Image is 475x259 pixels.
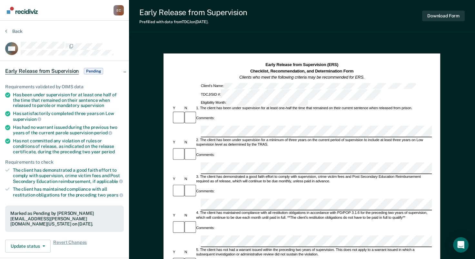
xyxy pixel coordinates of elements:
[102,149,115,154] span: period
[172,106,183,110] div: Y
[97,179,123,184] span: applicable
[13,111,124,122] div: Has satisfactorily completed three years on Low
[13,92,124,108] div: Has been under supervision for at least one half of the time that remained on their sentence when...
[5,240,51,253] button: Update status
[195,138,432,147] div: 2. The client has been under supervision for a minimum of three years on the current period of su...
[139,8,247,17] div: Early Release from Supervision
[5,28,23,34] button: Back
[84,68,103,74] span: Pending
[183,250,195,254] div: N
[183,106,195,110] div: N
[172,250,183,254] div: Y
[5,159,124,165] div: Requirements to check
[195,225,216,230] div: Comments:
[5,84,124,90] div: Requirements validated by OIMS data
[183,177,195,181] div: N
[13,138,124,154] div: Has not committed any violation of rules or conditions of release, as indicated on the release ce...
[5,68,79,74] span: Early Release from Supervision
[172,177,183,181] div: Y
[53,240,87,253] span: Revert Changes
[107,192,123,197] span: years
[200,83,417,89] div: Client's Name:
[200,89,382,100] div: TDCJ/SID #:
[7,7,38,14] img: Recidiviz
[13,187,124,197] div: The client has maintained compliance with all restitution obligations for the preceding two
[13,125,124,136] div: Has had no warrant issued during the previous two years of the current parole supervision
[195,106,432,110] div: 1. The client has been under supervision for at least one-half the time that remained on their cu...
[183,213,195,218] div: N
[200,100,309,106] div: Eligibility Month:
[453,237,469,253] div: Open Intercom Messenger
[10,211,119,227] div: Marked as Pending by [PERSON_NAME][EMAIL_ADDRESS][PERSON_NAME][DOMAIN_NAME][US_STATE] on [DATE].
[114,5,124,15] button: Profile dropdown button
[422,11,465,21] button: Download Form
[195,152,216,157] div: Comments:
[183,140,195,145] div: N
[139,20,247,24] div: Prefilled with data from TDCJ on [DATE] .
[172,213,183,218] div: Y
[13,117,41,122] span: supervision
[250,69,353,73] strong: Checklist, Recommendation, and Determination Form
[114,5,124,15] div: E C
[195,189,216,194] div: Comments:
[13,168,124,184] div: The client has demonstrated a good faith effort to comply with supervision, crime victim fees and...
[195,211,432,220] div: 4. The client has maintained compliance with all restitution obligations in accordance with PD/PO...
[195,247,432,257] div: 5. The client has not had a warrant issued within the preceding two years of supervision. This do...
[81,103,104,108] span: supervision
[265,62,338,67] strong: Early Release from Supervision (ERS)
[195,116,216,120] div: Comments:
[172,140,183,145] div: Y
[195,175,432,184] div: 3. The client has demonstrated a good faith effort to comply with supervision, crime victim fees ...
[239,75,364,80] em: Clients who meet the following criteria may be recommended for ERS.
[94,130,112,135] span: period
